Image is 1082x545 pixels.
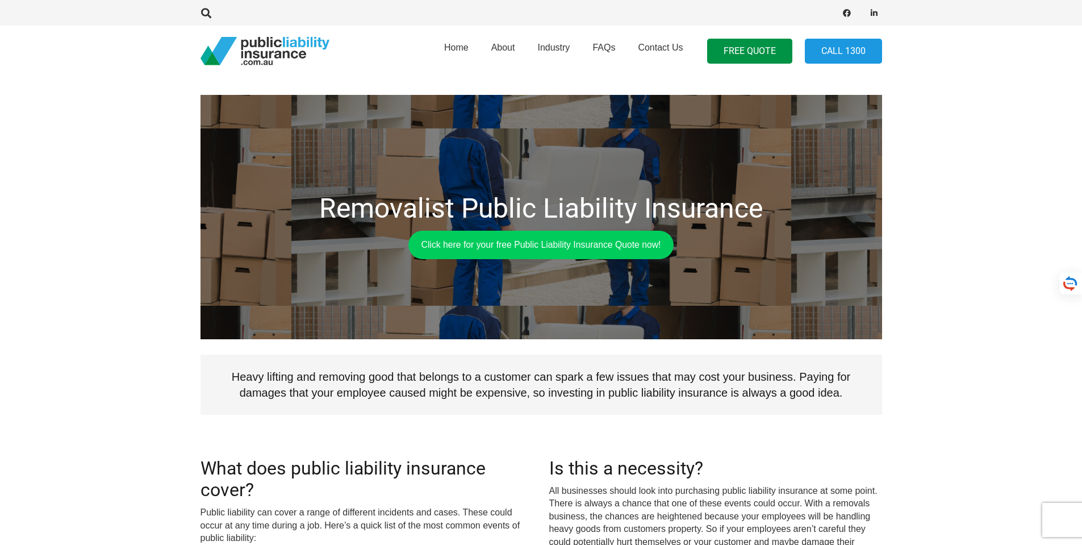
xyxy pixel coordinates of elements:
[208,192,874,225] h1: Removalist Public Liability Insurance
[480,22,527,80] a: About
[200,506,533,544] p: Public liability can cover a range of different incidents and cases. These could occur at any tim...
[626,22,694,80] a: Contact Us
[444,43,469,52] span: Home
[195,8,218,18] a: Search
[707,39,792,64] a: FREE QUOTE
[581,22,626,80] a: FAQs
[200,457,533,501] h2: What does public liability insurance cover?
[839,5,855,21] a: Facebook
[408,231,674,259] a: Click here for your free Public Liability Insurance Quote now!
[866,5,882,21] a: LinkedIn
[592,43,615,52] span: FAQs
[491,43,515,52] span: About
[433,22,480,80] a: Home
[200,37,329,65] a: pli_logotransparent
[526,22,581,80] a: Industry
[805,39,882,64] a: Call 1300
[537,43,570,52] span: Industry
[200,355,882,415] p: Heavy lifting and removing good that belongs to a customer can spark a few issues that may cost y...
[638,43,683,52] span: Contact Us
[549,457,882,479] h2: Is this a necessity?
